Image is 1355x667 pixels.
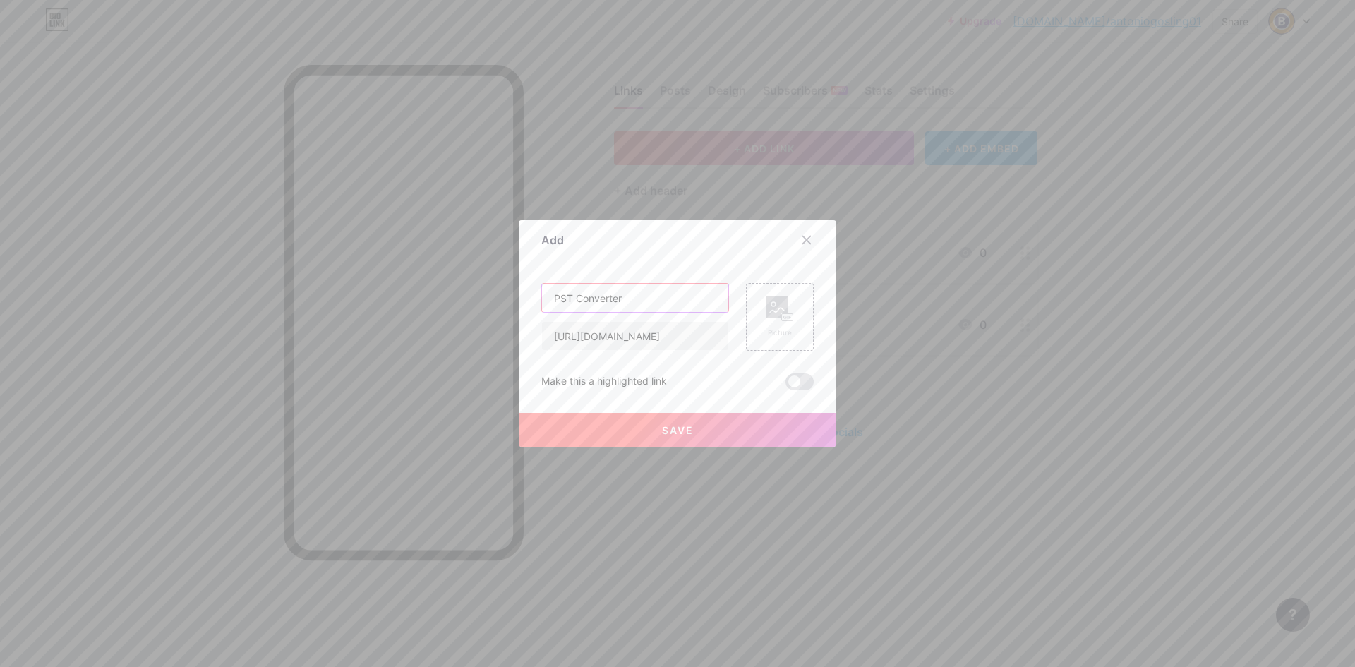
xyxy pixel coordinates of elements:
[542,284,728,312] input: Title
[541,232,564,248] div: Add
[662,424,694,436] span: Save
[766,328,794,338] div: Picture
[542,322,728,350] input: URL
[541,373,667,390] div: Make this a highlighted link
[519,413,836,447] button: Save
